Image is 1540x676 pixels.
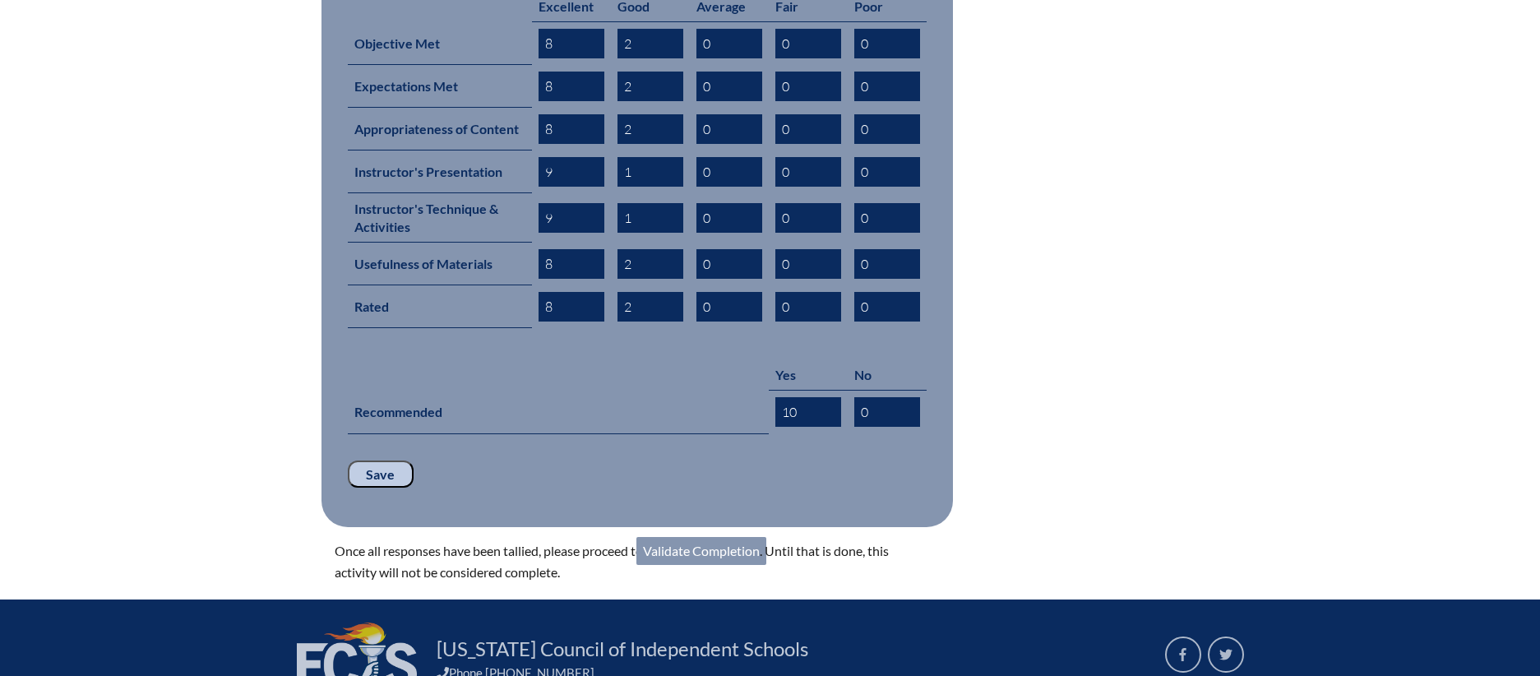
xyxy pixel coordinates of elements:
[348,243,532,285] th: Usefulness of Materials
[348,108,532,150] th: Appropriateness of Content
[769,359,848,391] th: Yes
[348,461,414,488] input: Save
[348,391,769,434] th: Recommended
[848,359,927,391] th: No
[430,636,815,662] a: [US_STATE] Council of Independent Schools
[636,537,766,565] a: Validate Completion
[348,285,532,328] th: Rated
[348,193,532,243] th: Instructor's Technique & Activities
[335,540,913,583] p: Once all responses have been tallied, please proceed to . Until that is done, this activity will ...
[348,65,532,108] th: Expectations Met
[348,150,532,193] th: Instructor's Presentation
[348,21,532,65] th: Objective Met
